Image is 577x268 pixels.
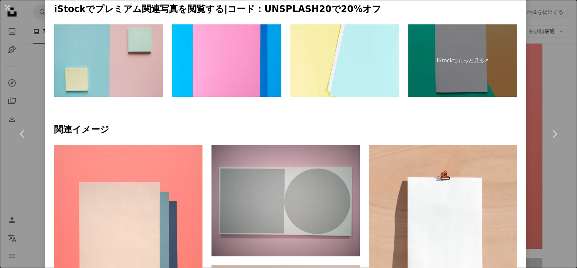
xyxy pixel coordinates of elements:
p: iStockでプレミアム関連写真を閲覧する | コード：UNSPLASH20で20%オフ [54,3,517,15]
img: 緑と黄色の紙の背景。 [290,24,399,97]
a: 丸いグレーとピンクのイラスト [211,197,360,204]
h4: 関連イメージ [54,124,517,136]
a: ピンクの背景に3枚の紙 [54,253,202,259]
a: iStockでもっと見る↗ [408,24,517,97]
img: 丸いグレーとピンクのイラスト [211,145,360,256]
a: 茶色の木製のテーブルに白いプリンター用紙 [369,253,517,260]
img: ビジネス フラット テキスト ステッカーを記述する半分ピンクとブルーのノートに分割の背景にコピー スペースとレイアウト [54,24,163,97]
img: テキスト デザインのテンプレートのための装飾のための青の背景にピンクの紙 [172,24,281,97]
a: 次へ [532,98,577,170]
